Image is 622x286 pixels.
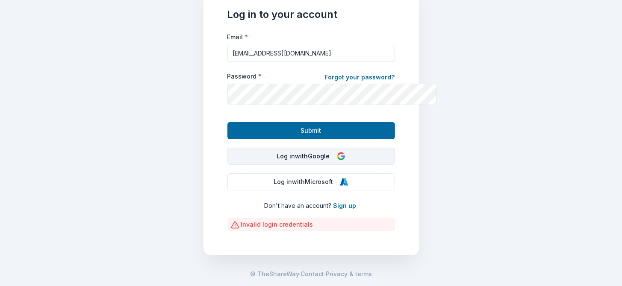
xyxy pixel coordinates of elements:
[301,269,324,279] a: Contact
[227,72,262,81] label: Password
[325,72,395,84] a: Forgot your password?
[227,218,395,231] div: Invalid login credentials
[340,178,348,186] img: Microsoft Logo
[337,152,345,161] img: Google Logo
[227,122,395,139] button: Submit
[326,269,372,279] a: Privacy & terms
[250,270,299,277] span: © TheShareWay
[301,125,321,136] span: Submit
[227,148,395,165] button: Log inwithGoogle
[333,202,356,209] a: Sign up
[250,269,372,279] span: · ·
[227,173,395,190] button: Log inwithMicrosoft
[264,202,331,209] span: Don ' t have an account?
[227,33,248,41] label: Email
[227,8,395,21] h1: Log in to your account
